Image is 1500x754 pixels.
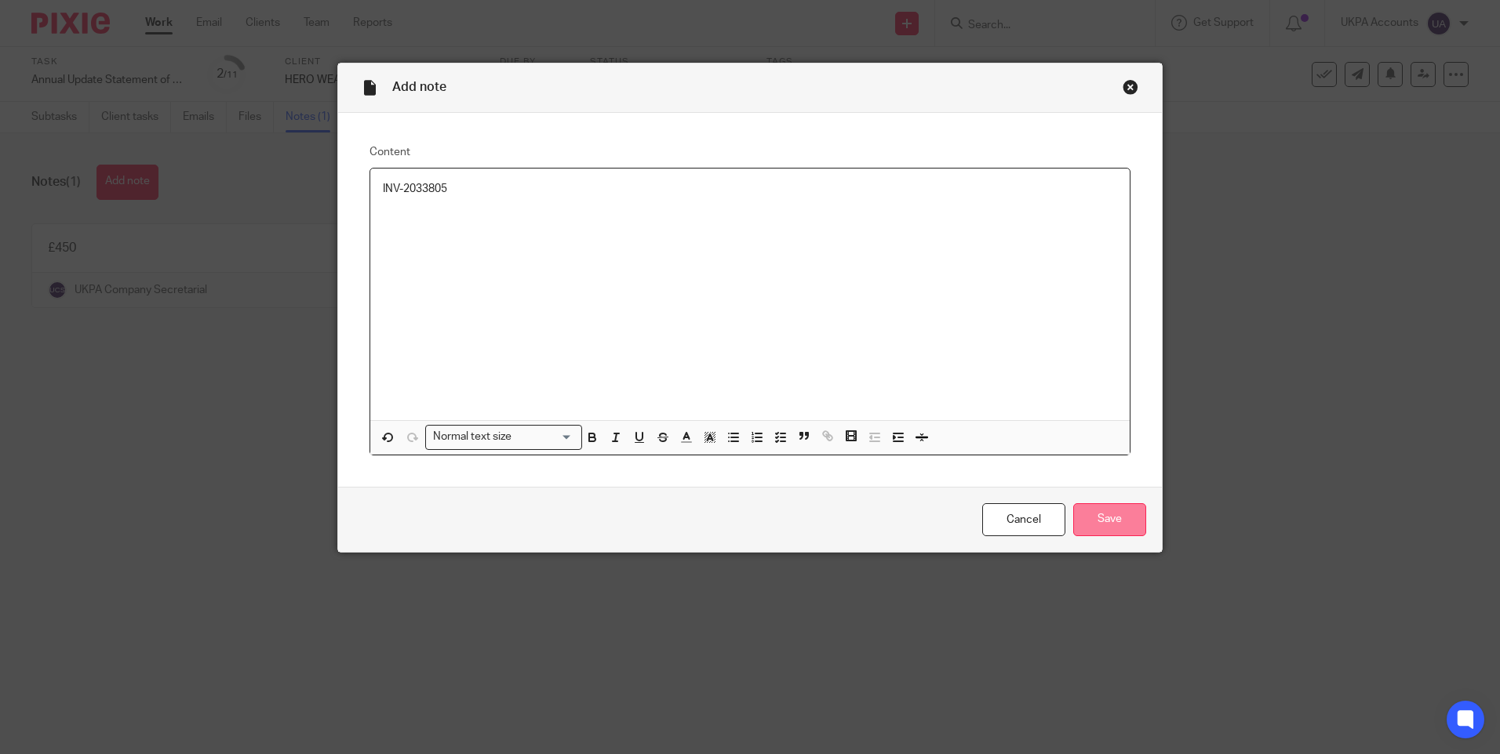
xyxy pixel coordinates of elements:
div: Close this dialog window [1123,79,1138,95]
input: Save [1073,503,1146,537]
input: Search for option [516,429,573,445]
div: Search for option [425,425,582,449]
span: Add note [392,81,446,93]
label: Content [370,144,1130,160]
p: INV-2033805 [383,181,1117,197]
span: Normal text size [429,429,515,445]
a: Cancel [982,503,1065,537]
